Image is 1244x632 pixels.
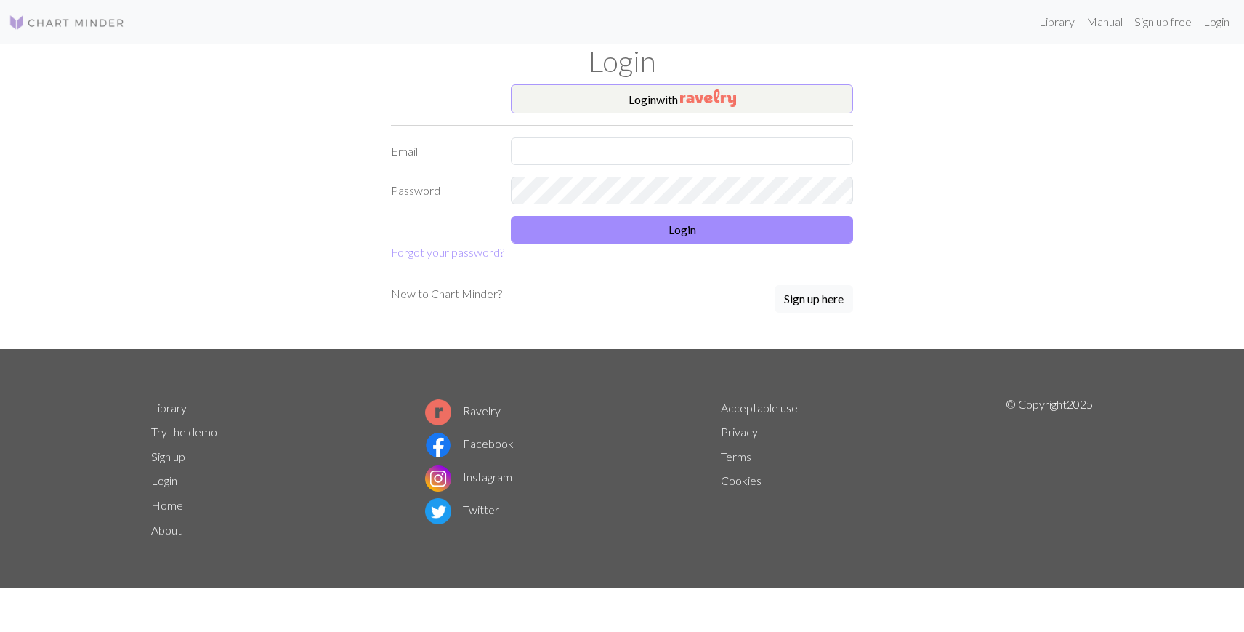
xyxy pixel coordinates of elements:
p: © Copyright 2025 [1006,396,1093,543]
a: Privacy [721,425,758,439]
a: Terms [721,449,751,463]
h1: Login [142,44,1102,79]
button: Sign up here [775,285,853,313]
a: Manual [1081,7,1128,36]
a: Home [151,498,183,512]
a: Instagram [425,470,512,484]
img: Ravelry [680,89,736,107]
a: Try the demo [151,425,217,439]
a: Acceptable use [721,401,798,415]
label: Password [382,177,502,204]
a: Facebook [425,436,514,450]
img: Twitter logo [425,498,451,524]
a: Twitter [425,503,499,516]
button: Login [511,216,853,244]
a: Login [1197,7,1235,36]
p: New to Chart Minder? [391,285,502,303]
a: Sign up here [775,285,853,314]
a: About [151,523,182,537]
img: Ravelry logo [425,399,451,425]
label: Email [382,137,502,165]
img: Logo [9,14,125,31]
a: Ravelry [425,404,501,417]
img: Instagram logo [425,465,451,492]
a: Library [1033,7,1081,36]
a: Sign up [151,449,185,463]
a: Cookies [721,473,762,487]
img: Facebook logo [425,432,451,458]
a: Login [151,473,177,487]
a: Library [151,401,187,415]
a: Sign up free [1128,7,1197,36]
a: Forgot your password? [391,245,504,259]
button: Loginwith [511,84,853,113]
